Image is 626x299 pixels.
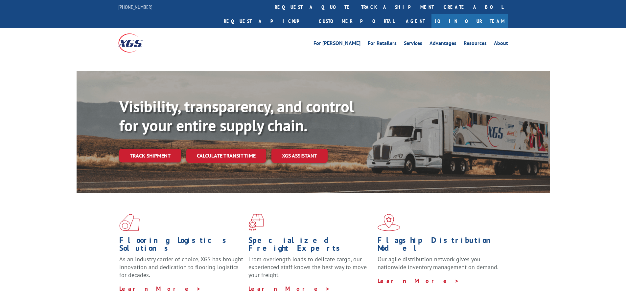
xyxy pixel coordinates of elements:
[271,149,328,163] a: XGS ASSISTANT
[429,41,456,48] a: Advantages
[186,149,266,163] a: Calculate transit time
[119,236,243,255] h1: Flooring Logistics Solutions
[119,255,243,279] span: As an industry carrier of choice, XGS has brought innovation and dedication to flooring logistics...
[119,149,181,162] a: Track shipment
[431,14,508,28] a: Join Our Team
[314,14,399,28] a: Customer Portal
[464,41,487,48] a: Resources
[378,214,400,231] img: xgs-icon-flagship-distribution-model-red
[248,236,373,255] h1: Specialized Freight Experts
[119,214,140,231] img: xgs-icon-total-supply-chain-intelligence-red
[219,14,314,28] a: Request a pickup
[248,285,330,292] a: Learn More >
[378,236,502,255] h1: Flagship Distribution Model
[118,4,152,10] a: [PHONE_NUMBER]
[313,41,360,48] a: For [PERSON_NAME]
[119,96,354,136] b: Visibility, transparency, and control for your entire supply chain.
[248,214,264,231] img: xgs-icon-focused-on-flooring-red
[378,277,459,285] a: Learn More >
[399,14,431,28] a: Agent
[119,285,201,292] a: Learn More >
[248,255,373,285] p: From overlength loads to delicate cargo, our experienced staff knows the best way to move your fr...
[404,41,422,48] a: Services
[378,255,498,271] span: Our agile distribution network gives you nationwide inventory management on demand.
[494,41,508,48] a: About
[368,41,397,48] a: For Retailers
